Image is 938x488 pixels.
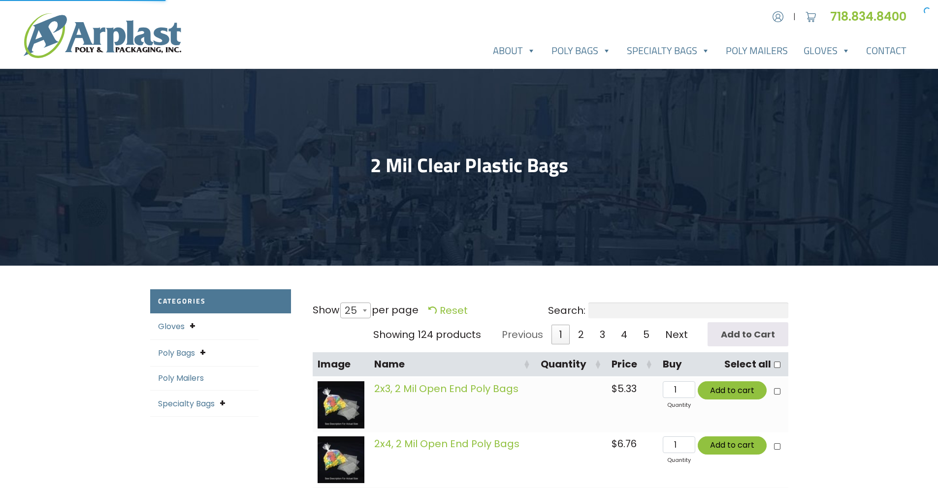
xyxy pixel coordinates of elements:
[588,303,788,318] input: Search:
[485,41,544,61] a: About
[340,303,371,318] span: 25
[150,289,291,313] h2: Categories
[830,8,914,25] a: 718.834.8400
[796,41,858,61] a: Gloves
[158,398,215,409] a: Specialty Bags
[158,372,204,384] a: Poly Mailers
[341,299,367,322] span: 25
[548,303,788,318] label: Search:
[428,304,468,317] a: Reset
[658,325,695,344] a: Next
[551,325,570,344] a: 1
[158,321,185,332] a: Gloves
[636,325,657,344] a: 5
[858,41,914,61] a: Contact
[150,153,788,177] h1: 2 Mil Clear Plastic Bags
[158,347,195,359] a: Poly Bags
[592,325,613,344] a: 3
[571,325,591,344] a: 2
[708,322,788,346] input: Add to Cart
[718,41,796,61] a: Poly Mailers
[494,325,550,344] a: Previous
[614,325,635,344] a: 4
[793,11,796,23] span: |
[619,41,718,61] a: Specialty Bags
[544,41,619,61] a: Poly Bags
[373,327,481,342] div: Showing 124 products
[313,303,419,319] label: Show per page
[24,13,181,58] img: logo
